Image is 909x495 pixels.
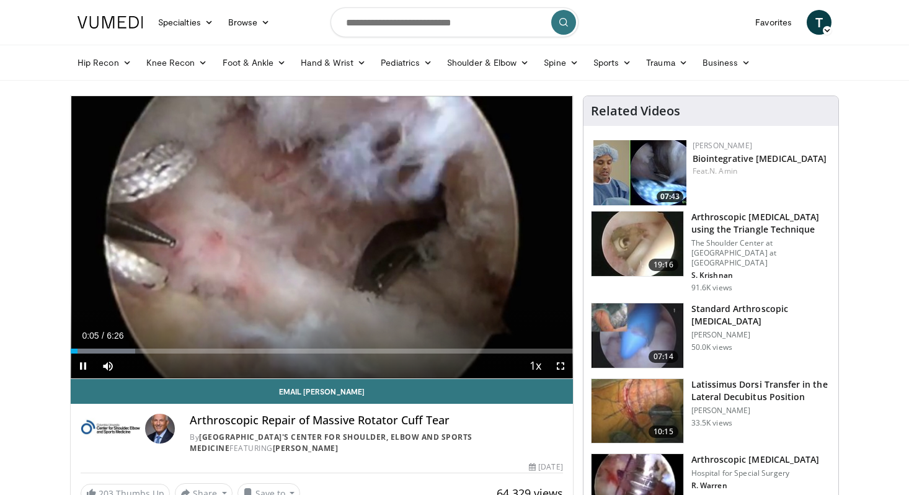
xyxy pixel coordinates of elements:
p: 33.5K views [691,418,732,428]
a: Trauma [639,50,695,75]
a: Favorites [748,10,799,35]
div: [DATE] [529,462,562,473]
a: Email [PERSON_NAME] [71,379,573,404]
h3: Arthroscopic [MEDICAL_DATA] [691,453,820,466]
img: krish_3.png.150x105_q85_crop-smart_upscale.jpg [592,212,683,276]
a: N. Amin [709,166,737,176]
a: 07:43 [593,140,686,205]
h4: Related Videos [591,104,680,118]
a: 19:16 Arthroscopic [MEDICAL_DATA] using the Triangle Technique The Shoulder Center at [GEOGRAPHIC... [591,211,831,293]
span: 07:43 [657,191,683,202]
a: Knee Recon [139,50,215,75]
span: 0:05 [82,331,99,341]
div: Feat. [693,166,828,177]
span: 6:26 [107,331,123,341]
a: Browse [221,10,278,35]
h3: Latissimus Dorsi Transfer in the Lateral Decubitus Position [691,378,831,403]
a: Spine [536,50,585,75]
a: Biointegrative [MEDICAL_DATA] [693,153,827,164]
a: Foot & Ankle [215,50,294,75]
img: VuMedi Logo [78,16,143,29]
p: 91.6K views [691,283,732,293]
p: Hospital for Special Surgery [691,468,820,478]
img: Columbia University's Center for Shoulder, Elbow and Sports Medicine [81,414,140,444]
a: [GEOGRAPHIC_DATA]'s Center for Shoulder, Elbow and Sports Medicine [190,432,472,453]
button: Playback Rate [523,354,548,378]
a: [PERSON_NAME] [273,443,339,453]
p: [PERSON_NAME] [691,330,831,340]
button: Pause [71,354,95,378]
video-js: Video Player [71,96,573,379]
p: R. Warren [691,481,820,491]
img: Avatar [145,414,175,444]
h3: Arthroscopic [MEDICAL_DATA] using the Triangle Technique [691,211,831,236]
p: 50.0K views [691,342,732,352]
div: By FEATURING [190,432,563,454]
a: 10:15 Latissimus Dorsi Transfer in the Lateral Decubitus Position [PERSON_NAME] 33.5K views [591,378,831,444]
a: Shoulder & Elbow [440,50,536,75]
span: 19:16 [649,259,678,271]
span: 07:14 [649,350,678,363]
button: Mute [95,354,120,378]
p: The Shoulder Center at [GEOGRAPHIC_DATA] at [GEOGRAPHIC_DATA] [691,238,831,268]
div: Progress Bar [71,349,573,354]
p: [PERSON_NAME] [691,406,831,416]
input: Search topics, interventions [330,7,579,37]
p: S. Krishnan [691,270,831,280]
a: 07:14 Standard Arthroscopic [MEDICAL_DATA] [PERSON_NAME] 50.0K views [591,303,831,368]
a: Business [695,50,758,75]
a: T [807,10,831,35]
img: 3fbd5ba4-9555-46dd-8132-c1644086e4f5.150x105_q85_crop-smart_upscale.jpg [593,140,686,205]
button: Fullscreen [548,354,573,378]
a: Specialties [151,10,221,35]
span: / [102,331,104,341]
a: Pediatrics [373,50,440,75]
a: Hand & Wrist [293,50,373,75]
span: 10:15 [649,426,678,438]
a: [PERSON_NAME] [693,140,752,151]
img: 38854_0000_3.png.150x105_q85_crop-smart_upscale.jpg [592,303,683,368]
h4: Arthroscopic Repair of Massive Rotator Cuff Tear [190,414,563,427]
img: 38501_0000_3.png.150x105_q85_crop-smart_upscale.jpg [592,379,683,444]
h3: Standard Arthroscopic [MEDICAL_DATA] [691,303,831,328]
a: Hip Recon [70,50,139,75]
a: Sports [586,50,639,75]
